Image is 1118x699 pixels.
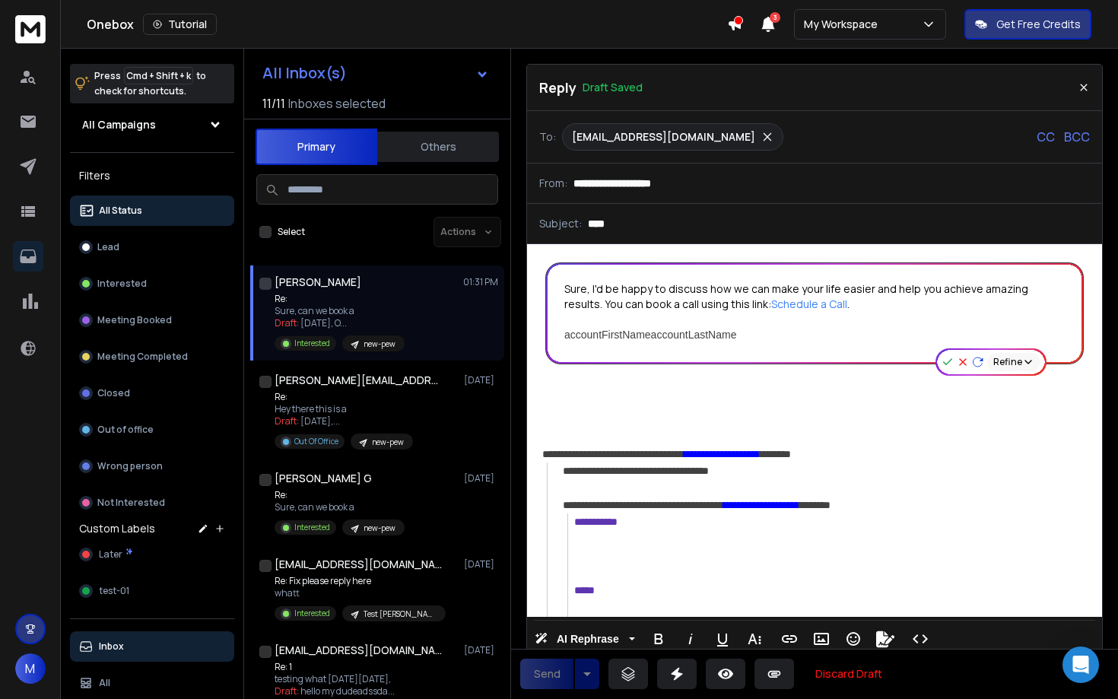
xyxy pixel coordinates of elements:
div: Open Intercom Messenger [1062,647,1099,683]
p: Sure, can we book a [275,305,405,317]
p: new-pew [364,523,395,534]
p: Interested [97,278,147,290]
span: [DATE], ... [300,415,340,427]
span: Cmd + Shift + k [124,67,193,84]
button: All Status [70,195,234,226]
h1: [PERSON_NAME] [275,275,361,290]
button: Out of office [70,415,234,445]
button: Inbox [70,631,234,662]
button: Insert Image (⌘P) [807,624,836,654]
p: Get Free Credits [996,17,1081,32]
button: M [15,653,46,684]
button: Italic (⌘I) [676,624,705,654]
button: All Inbox(s) [250,58,501,88]
button: Not Interested [70,488,234,518]
p: Inbox [99,640,124,653]
span: accountFirstName [564,329,651,341]
p: Wrong person [97,460,163,472]
p: All Status [99,205,142,217]
p: Subject: [539,216,582,231]
button: Code View [906,624,935,654]
p: whatt [275,587,446,599]
label: Select [278,226,305,238]
p: Out of office [97,424,154,436]
h1: [PERSON_NAME][EMAIL_ADDRESS][DOMAIN_NAME] [275,373,442,388]
p: To: [539,129,556,145]
p: Re: [275,489,405,501]
p: 01:31 PM [463,276,498,288]
button: Insert Link (⌘K) [775,624,804,654]
span: Draft: [275,415,299,427]
h1: [EMAIL_ADDRESS][DOMAIN_NAME] [275,557,442,572]
p: Closed [97,387,130,399]
p: [EMAIL_ADDRESS][DOMAIN_NAME] [572,129,755,145]
button: test-01 [70,576,234,606]
button: More Text [740,624,769,654]
h3: Custom Labels [79,521,155,536]
p: Not Interested [97,497,165,509]
button: Emoticons [839,624,868,654]
button: Tutorial [143,14,217,35]
div: Onebox [87,14,727,35]
span: accountLastName [651,329,737,341]
p: Test [PERSON_NAME] [364,608,437,620]
h1: All Campaigns [82,117,156,132]
span: AI Rephrase [554,633,622,646]
p: Sure, can we book a [275,501,405,513]
p: BCC [1064,128,1090,146]
button: Primary [256,129,377,165]
p: testing what [DATE][DATE], [275,673,416,685]
span: test-01 [99,585,129,597]
h1: All Inbox(s) [262,65,347,81]
span: hello my dudeadssda ... [300,685,395,697]
p: [DATE] [464,374,498,386]
div: Sure, I'd be happy to discuss how we can make your life easier and help you achieve amazing resul... [564,281,1065,342]
p: Lead [97,241,119,253]
p: Re: Fix please reply here [275,575,446,587]
p: Draft Saved [583,80,643,95]
h1: [EMAIL_ADDRESS][DOMAIN_NAME] [275,643,442,658]
button: Meeting Completed [70,342,234,372]
p: My Workspace [804,17,884,32]
span: 11 / 11 [262,94,285,113]
p: new-pew [372,437,404,448]
h3: Filters [70,165,234,186]
button: Signature [871,624,900,654]
button: All [70,668,234,698]
p: [DATE] [464,472,498,485]
p: Out Of Office [294,436,338,447]
a: Schedule a Call [771,297,847,311]
span: Draft: [275,316,299,329]
p: Interested [294,522,330,533]
button: Others [377,130,499,164]
p: Interested [294,608,330,619]
button: Lead [70,232,234,262]
p: Press to check for shortcuts. [94,68,206,99]
button: Meeting Booked [70,305,234,335]
p: new-pew [364,338,395,350]
button: Wrong person [70,451,234,481]
span: Draft: [275,685,299,697]
p: All [99,677,110,689]
button: Refine [987,353,1040,371]
h3: Inboxes selected [288,94,386,113]
button: Discard Draft [803,659,894,689]
p: Meeting Booked [97,314,172,326]
h1: [PERSON_NAME] G [275,471,372,486]
p: From: [539,176,567,191]
span: Later [99,548,122,561]
p: CC [1037,128,1055,146]
p: [DATE] [464,644,498,656]
button: Get Free Credits [964,9,1091,40]
button: Interested [70,268,234,299]
p: [DATE] [464,558,498,570]
p: Hey there this is a [275,403,413,415]
button: AI Rephrase [532,624,638,654]
p: Reply [539,77,576,98]
p: Re: 1 [275,661,416,673]
p: Meeting Completed [97,351,188,363]
button: All Campaigns [70,110,234,140]
p: Re: [275,391,413,403]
